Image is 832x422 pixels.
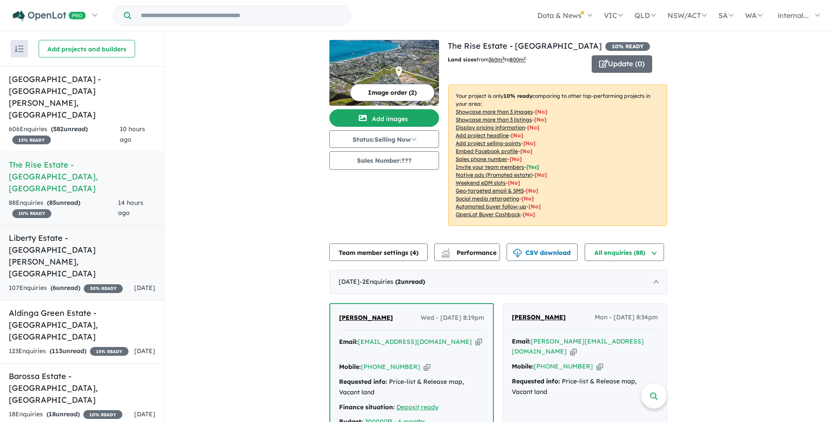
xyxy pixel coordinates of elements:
span: [DATE] [134,347,155,355]
span: [ No ] [523,140,536,147]
div: 88 Enquir ies [9,198,118,219]
strong: ( unread) [46,410,80,418]
span: [No] [523,211,535,218]
a: [PHONE_NUMBER] [361,363,420,371]
img: sort.svg [15,46,24,52]
span: 6 [53,284,56,292]
span: 4 [412,249,416,257]
img: Openlot PRO Logo White [13,11,86,21]
button: Performance [434,243,500,261]
button: Copy [424,362,430,372]
a: Deposit ready [396,403,439,411]
button: Status:Selling Now [329,130,439,148]
h5: Barossa Estate - [GEOGRAPHIC_DATA] , [GEOGRAPHIC_DATA] [9,370,155,406]
u: Invite your team members [456,164,524,170]
strong: ( unread) [50,284,80,292]
div: 107 Enquir ies [9,283,123,293]
img: bar-chart.svg [441,251,450,257]
span: [No] [526,187,538,194]
span: internal... [778,11,809,20]
span: 15 % READY [12,136,51,144]
u: 800 m [510,56,526,63]
u: Add project headline [456,132,509,139]
span: [No] [508,179,520,186]
div: Price-list & Release map, Vacant land [512,376,658,397]
span: [ No ] [511,132,523,139]
span: [No] [528,203,541,210]
sup: 2 [502,56,504,61]
span: 30 % READY [84,284,123,293]
strong: ( unread) [47,199,80,207]
button: All enquiries (88) [585,243,664,261]
p: Your project is only comparing to other top-performing projects in your area: - - - - - - - - - -... [448,85,667,226]
a: The Rise Estate - [GEOGRAPHIC_DATA] [448,41,602,51]
div: 123 Enquir ies [9,346,129,357]
b: 10 % ready [503,93,532,99]
u: Add project selling-points [456,140,521,147]
span: [ No ] [534,116,546,123]
h5: Liberty Estate - [GEOGRAPHIC_DATA][PERSON_NAME] , [GEOGRAPHIC_DATA] [9,232,155,279]
div: 18 Enquir ies [9,409,122,420]
span: - 2 Enquir ies [360,278,425,286]
span: [No] [521,195,534,202]
button: Copy [596,362,603,371]
img: line-chart.svg [442,249,450,254]
u: Automated buyer follow-up [456,203,526,210]
span: Performance [443,249,496,257]
span: 2 [397,278,401,286]
span: 15 % READY [90,347,129,356]
button: Image order (2) [350,84,435,101]
span: to [504,56,526,63]
u: 360 m [489,56,504,63]
img: download icon [513,249,522,257]
button: CSV download [507,243,578,261]
button: Sales Number:??? [329,151,439,170]
button: Copy [570,347,577,356]
span: [ Yes ] [526,164,539,170]
button: Copy [475,337,482,347]
button: Update (0) [592,55,652,73]
strong: Email: [339,338,358,346]
a: [PHONE_NUMBER] [534,362,593,370]
p: from [448,55,585,64]
img: The Rise Estate - Hayborough [329,40,439,106]
strong: Mobile: [339,363,361,371]
span: 10 % READY [83,410,122,419]
span: [DATE] [134,410,155,418]
h5: [GEOGRAPHIC_DATA] - [GEOGRAPHIC_DATA][PERSON_NAME] , [GEOGRAPHIC_DATA] [9,73,155,121]
input: Try estate name, suburb, builder or developer [133,6,348,25]
h5: Aldinga Green Estate - [GEOGRAPHIC_DATA] , [GEOGRAPHIC_DATA] [9,307,155,343]
a: [PERSON_NAME][EMAIL_ADDRESS][DOMAIN_NAME] [512,337,644,356]
button: Team member settings (4) [329,243,428,261]
span: Wed - [DATE] 8:19pm [421,313,484,323]
strong: ( unread) [51,125,88,133]
span: [ No ] [527,124,539,131]
div: Price-list & Release map, Vacant land [339,377,484,398]
span: [ No ] [520,148,532,154]
strong: ( unread) [50,347,86,355]
span: 10 % READY [605,42,650,51]
span: [No] [535,172,547,178]
strong: ( unread) [395,278,425,286]
u: Showcase more than 3 listings [456,116,532,123]
u: Geo-targeted email & SMS [456,187,524,194]
strong: Email: [512,337,531,345]
span: Mon - [DATE] 8:34pm [595,312,658,323]
a: [EMAIL_ADDRESS][DOMAIN_NAME] [358,338,472,346]
strong: Requested info: [339,378,387,386]
button: Add projects and builders [39,40,135,57]
span: 10 % READY [12,209,51,218]
a: [PERSON_NAME] [512,312,566,323]
sup: 2 [524,56,526,61]
span: 85 [49,199,56,207]
span: [ No ] [510,156,522,162]
u: Showcase more than 3 images [456,108,533,115]
div: 606 Enquir ies [9,124,120,145]
span: [PERSON_NAME] [512,313,566,321]
a: [PERSON_NAME] [339,313,393,323]
h5: The Rise Estate - [GEOGRAPHIC_DATA] , [GEOGRAPHIC_DATA] [9,159,155,194]
button: Add images [329,109,439,127]
u: Display pricing information [456,124,525,131]
span: 113 [52,347,62,355]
